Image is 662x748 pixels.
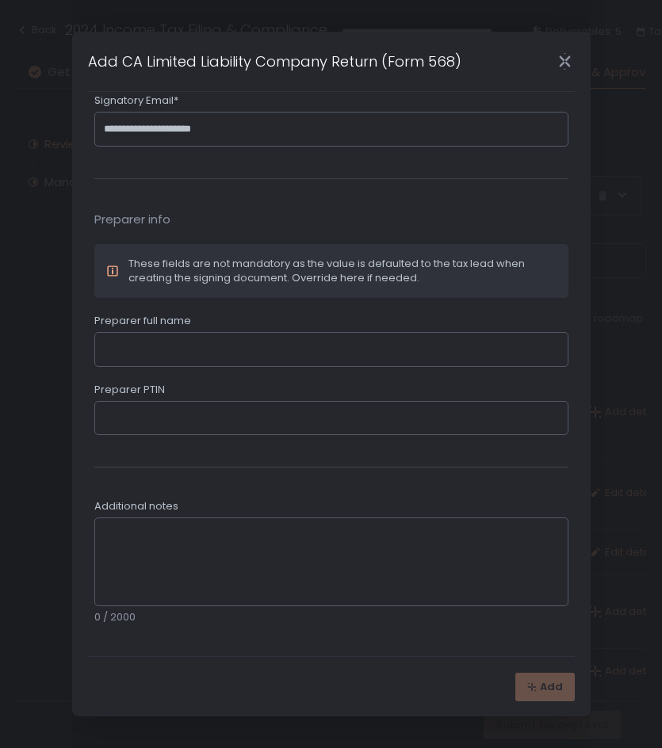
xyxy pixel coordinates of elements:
div: Close [540,52,591,71]
h1: Add CA Limited Liability Company Return (Form 568) [88,51,461,72]
div: These fields are not mandatory as the value is defaulted to the tax lead when creating the signin... [128,257,557,285]
span: Preparer info [94,211,568,229]
div: 0 / 2000 [94,610,568,624]
span: Preparer full name [94,314,191,328]
span: Signatory Email* [94,93,178,108]
span: Preparer PTIN [94,383,165,397]
span: Additional notes [94,499,178,513]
